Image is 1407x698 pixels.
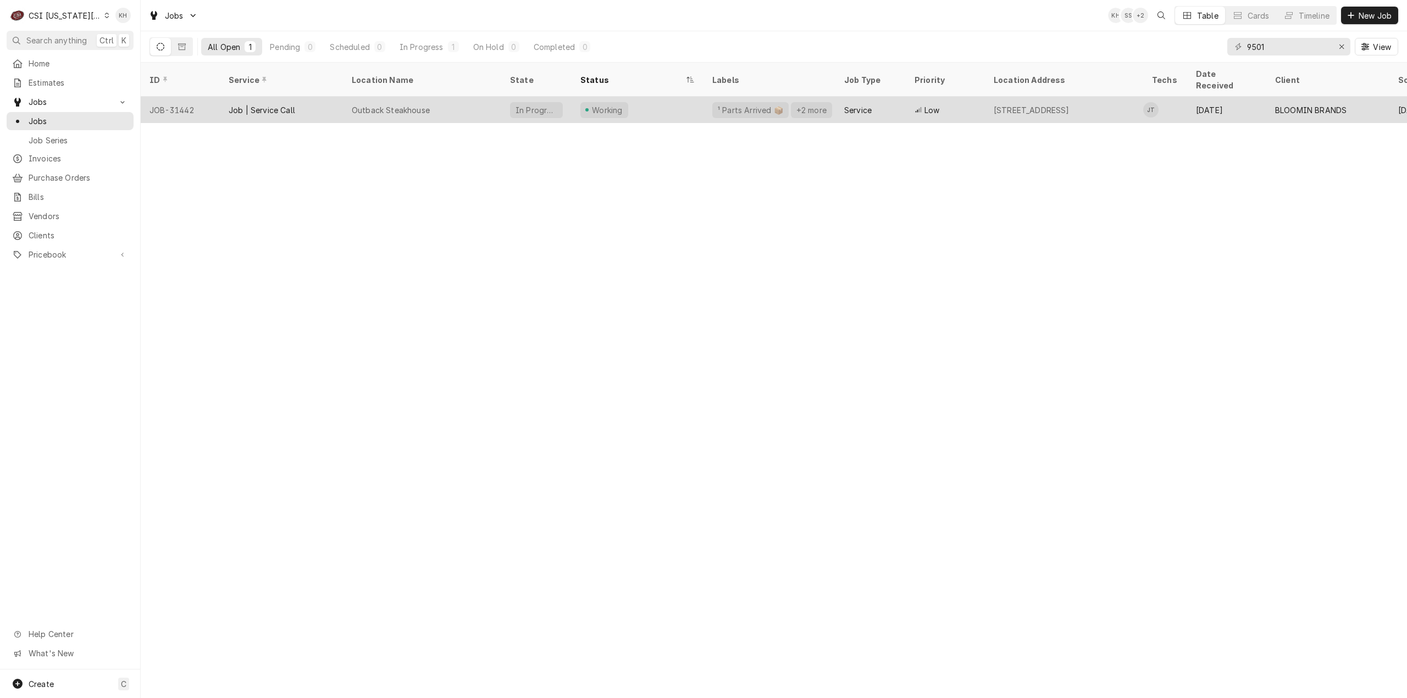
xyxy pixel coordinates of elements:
div: State [510,74,563,86]
div: KH [1108,8,1123,23]
span: Jobs [165,10,184,21]
div: Location Address [994,74,1132,86]
div: 0 [581,41,588,53]
button: Erase input [1333,38,1350,55]
div: Priority [915,74,974,86]
span: Job Series [29,135,128,146]
span: Search anything [26,35,87,46]
a: Go to Jobs [7,93,134,111]
div: 1 [450,41,457,53]
span: Ctrl [99,35,114,46]
div: 0 [511,41,517,53]
div: 's Avatar [1133,8,1148,23]
div: Status [580,74,684,86]
div: Kelsey Hetlage's Avatar [1108,8,1123,23]
div: Location Name [352,74,490,86]
div: Job | Service Call [229,104,295,116]
div: Working [590,104,624,116]
button: View [1355,38,1398,55]
div: In Progress [400,41,444,53]
a: Go to Jobs [144,7,202,25]
button: Open search [1153,7,1170,24]
div: JOB-31442 [141,97,220,123]
span: Low [924,104,939,116]
div: Outback Steakhouse [352,104,430,116]
div: JT [1143,102,1159,118]
span: Jobs [29,96,112,108]
a: Go to What's New [7,644,134,662]
div: 0 [376,41,383,53]
a: Go to Help Center [7,625,134,643]
span: Estimates [29,77,128,88]
a: Estimates [7,74,134,92]
div: Techs [1152,74,1178,86]
a: Job Series [7,131,134,149]
div: In Progress [514,104,558,116]
span: Clients [29,230,128,241]
span: New Job [1356,10,1394,21]
a: Vendors [7,207,134,225]
div: Client [1275,74,1378,86]
span: Vendors [29,210,128,222]
div: ¹ Parts Arrived 📦 [717,104,784,116]
div: [STREET_ADDRESS] [994,104,1070,116]
div: Table [1197,10,1218,21]
div: Job Type [844,74,897,86]
span: K [121,35,126,46]
span: View [1371,41,1393,53]
div: Pending [270,41,300,53]
input: Keyword search [1247,38,1330,55]
span: Bills [29,191,128,203]
div: 0 [307,41,313,53]
div: Scheduled [330,41,369,53]
span: Purchase Orders [29,172,128,183]
button: Search anythingCtrlK [7,31,134,50]
div: Kelsey Hetlage's Avatar [115,8,131,23]
button: New Job [1341,7,1398,24]
div: + 2 [1133,8,1148,23]
div: 1 [247,41,253,53]
div: Service [229,74,332,86]
span: Invoices [29,153,128,164]
div: +2 more [795,104,828,116]
a: Invoices [7,149,134,167]
div: Labels [712,74,827,86]
span: Create [29,679,54,689]
span: Home [29,58,128,69]
div: BLOOMIN BRANDS [1275,104,1347,116]
div: Cards [1248,10,1270,21]
a: Jobs [7,112,134,130]
div: Completed [534,41,575,53]
div: C [10,8,25,23]
div: ID [149,74,209,86]
div: Jimmy Terrell's Avatar [1143,102,1159,118]
span: What's New [29,647,127,659]
a: Home [7,54,134,72]
a: Purchase Orders [7,169,134,187]
a: Clients [7,226,134,244]
div: SS [1121,8,1136,23]
div: [DATE] [1187,97,1266,123]
div: On Hold [473,41,504,53]
span: Jobs [29,115,128,127]
div: CSI [US_STATE][GEOGRAPHIC_DATA] [29,10,101,21]
span: C [121,678,126,690]
span: Pricebook [29,249,112,260]
div: KH [115,8,131,23]
a: Bills [7,188,134,206]
div: All Open [208,41,240,53]
div: Sarah Shafer's Avatar [1121,8,1136,23]
div: CSI Kansas City's Avatar [10,8,25,23]
div: Service [844,104,872,116]
div: Timeline [1299,10,1330,21]
div: Date Received [1196,68,1255,91]
span: Help Center [29,628,127,640]
a: Go to Pricebook [7,245,134,264]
